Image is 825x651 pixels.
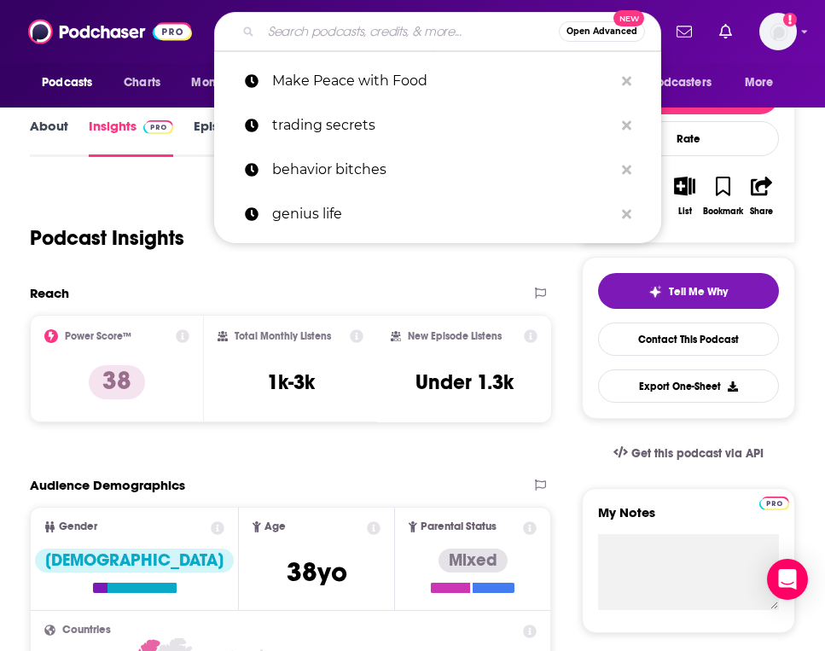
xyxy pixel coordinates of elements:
[214,12,661,51] div: Search podcasts, credits, & more...
[759,13,797,50] button: Show profile menu
[439,549,508,573] div: Mixed
[143,120,173,134] img: Podchaser Pro
[667,166,702,227] button: List
[194,118,279,157] a: Episodes290
[759,13,797,50] img: User Profile
[214,148,661,192] a: behavior bitches
[272,148,613,192] p: behavior bitches
[30,118,68,157] a: About
[600,433,777,474] a: Get this podcast via API
[733,67,795,99] button: open menu
[613,10,644,26] span: New
[113,67,171,99] a: Charts
[214,192,661,236] a: genius life
[214,59,661,103] a: Make Peace with Food
[712,17,739,46] a: Show notifications dropdown
[598,369,779,403] button: Export One-Sheet
[42,71,92,95] span: Podcasts
[30,67,114,99] button: open menu
[35,549,234,573] div: [DEMOGRAPHIC_DATA]
[264,521,286,532] span: Age
[124,71,160,95] span: Charts
[566,27,637,36] span: Open Advanced
[272,192,613,236] p: genius life
[750,206,773,217] div: Share
[261,18,559,45] input: Search podcasts, credits, & more...
[598,323,779,356] a: Contact This Podcast
[89,365,145,399] p: 38
[59,521,97,532] span: Gender
[598,121,779,156] div: Rate
[783,13,797,26] svg: Add a profile image
[745,71,774,95] span: More
[30,477,185,493] h2: Audience Demographics
[619,67,736,99] button: open menu
[669,285,728,299] span: Tell Me Why
[272,103,613,148] p: trading secrets
[670,17,699,46] a: Show notifications dropdown
[648,285,662,299] img: tell me why sparkle
[235,330,331,342] h2: Total Monthly Listens
[179,67,274,99] button: open menu
[421,521,497,532] span: Parental Status
[30,285,69,301] h2: Reach
[598,273,779,309] button: tell me why sparkleTell Me Why
[767,559,808,600] div: Open Intercom Messenger
[703,206,743,217] div: Bookmark
[30,225,184,251] h1: Podcast Insights
[559,21,645,42] button: Open AdvancedNew
[89,118,173,157] a: InsightsPodchaser Pro
[65,330,131,342] h2: Power Score™
[287,555,347,589] span: 38 yo
[678,206,692,217] div: List
[28,15,192,48] img: Podchaser - Follow, Share and Rate Podcasts
[631,446,764,461] span: Get this podcast via API
[214,103,661,148] a: trading secrets
[759,13,797,50] span: Logged in as alignPR
[759,497,789,510] img: Podchaser Pro
[702,166,744,227] button: Bookmark
[598,504,779,534] label: My Notes
[408,330,502,342] h2: New Episode Listens
[272,59,613,103] p: Make Peace with Food
[415,369,514,395] h3: Under 1.3k
[62,625,111,636] span: Countries
[744,166,779,227] button: Share
[630,71,712,95] span: For Podcasters
[267,369,315,395] h3: 1k-3k
[191,71,252,95] span: Monitoring
[759,494,789,510] a: Pro website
